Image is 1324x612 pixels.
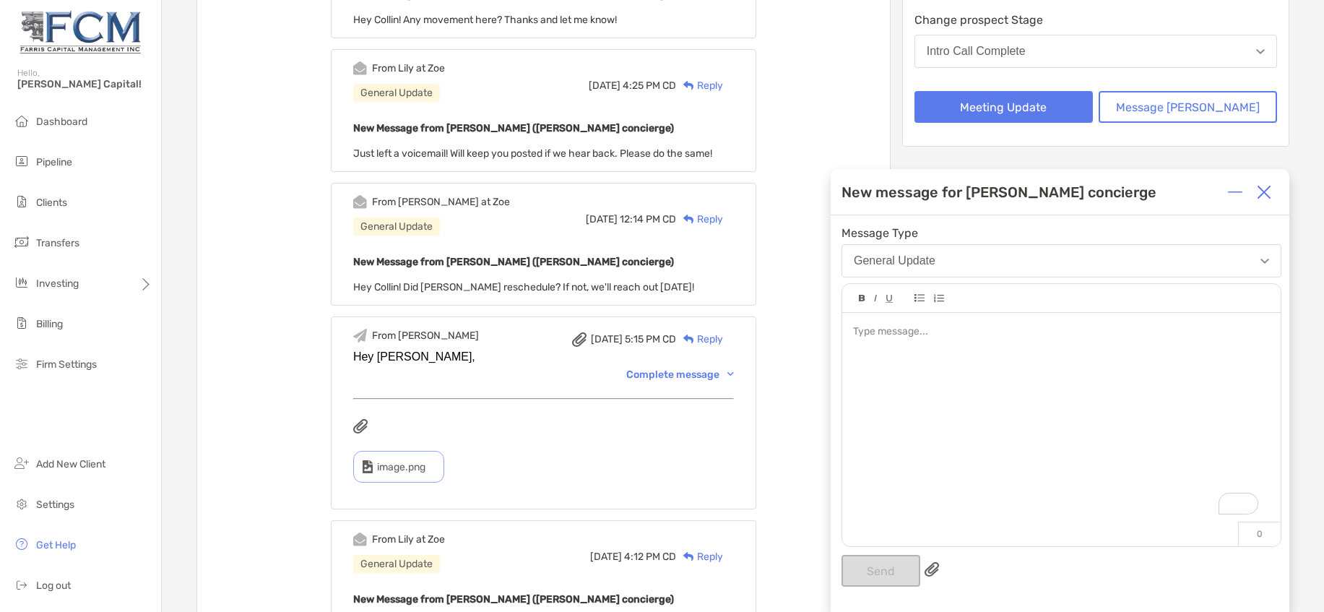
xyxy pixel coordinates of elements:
[589,79,620,92] span: [DATE]
[13,152,30,170] img: pipeline icon
[683,335,694,344] img: Reply icon
[727,372,734,376] img: Chevron icon
[1256,49,1265,54] img: Open dropdown arrow
[1228,185,1242,199] img: Expand or collapse
[363,460,373,473] img: type
[13,274,30,291] img: investing icon
[886,295,893,303] img: Editor control icon
[624,551,676,563] span: 4:12 PM CD
[13,112,30,129] img: dashboard icon
[372,62,445,74] div: From Lily at Zoe
[13,233,30,251] img: transfers icon
[36,539,76,551] span: Get Help
[859,295,865,302] img: Editor control icon
[1099,91,1277,123] button: Message [PERSON_NAME]
[683,552,694,561] img: Reply icon
[353,217,440,236] div: General Update
[683,81,694,90] img: Reply icon
[13,576,30,593] img: logout icon
[36,579,71,592] span: Log out
[36,237,79,249] span: Transfers
[572,332,587,347] img: attachment
[623,79,676,92] span: 4:25 PM CD
[13,535,30,553] img: get-help icon
[36,197,67,209] span: Clients
[36,499,74,511] span: Settings
[927,45,1026,58] div: Intro Call Complete
[353,593,674,605] b: New Message from [PERSON_NAME] ([PERSON_NAME] concierge)
[590,551,622,563] span: [DATE]
[625,333,676,345] span: 5:15 PM CD
[841,244,1281,277] button: General Update
[353,195,367,209] img: Event icon
[353,84,440,102] div: General Update
[676,212,723,227] div: Reply
[925,562,939,577] img: paperclip attachments
[914,35,1277,68] button: Intro Call Complete
[13,193,30,210] img: clients icon
[353,122,674,134] b: New Message from [PERSON_NAME] ([PERSON_NAME] concierge)
[17,78,152,90] span: [PERSON_NAME] Capital!
[874,295,877,302] img: Editor control icon
[36,116,87,128] span: Dashboard
[676,332,723,347] div: Reply
[353,555,440,573] div: General Update
[914,294,925,302] img: Editor control icon
[36,156,72,168] span: Pipeline
[36,277,79,290] span: Investing
[372,329,479,342] div: From [PERSON_NAME]
[1260,259,1269,264] img: Open dropdown arrow
[841,226,1281,240] span: Message Type
[620,213,676,225] span: 12:14 PM CD
[353,256,674,268] b: New Message from [PERSON_NAME] ([PERSON_NAME] concierge)
[353,61,367,75] img: Event icon
[841,184,1156,201] div: New message for [PERSON_NAME] concierge
[676,78,723,93] div: Reply
[36,318,63,330] span: Billing
[933,294,944,303] img: Editor control icon
[13,314,30,332] img: billing icon
[353,281,694,293] span: Hey Collin! Did [PERSON_NAME] reschedule? If not, we'll reach out [DATE]!
[854,254,935,267] div: General Update
[353,329,367,342] img: Event icon
[36,458,105,470] span: Add New Client
[372,533,445,546] div: From Lily at Zoe
[591,333,623,345] span: [DATE]
[372,196,510,208] div: From [PERSON_NAME] at Zoe
[914,91,1093,123] button: Meeting Update
[1257,185,1271,199] img: Close
[353,350,734,363] div: Hey [PERSON_NAME],
[353,419,368,434] img: attachments
[13,355,30,372] img: firm-settings icon
[1238,522,1281,546] p: 0
[842,313,1281,532] div: To enrich screen reader interactions, please activate Accessibility in Grammarly extension settings
[914,11,1277,29] p: Change prospect Stage
[13,454,30,472] img: add_new_client icon
[353,533,367,546] img: Event icon
[13,495,30,512] img: settings icon
[17,6,144,58] img: Zoe Logo
[377,461,425,473] span: image.png
[36,358,97,371] span: Firm Settings
[353,147,712,160] span: Just left a voicemail! Will keep you posted if we hear back. Please do the same!
[676,549,723,564] div: Reply
[586,213,618,225] span: [DATE]
[626,369,734,381] div: Complete message
[353,14,617,26] span: Hey Collin! Any movement here? Thanks and let me know!
[683,215,694,224] img: Reply icon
